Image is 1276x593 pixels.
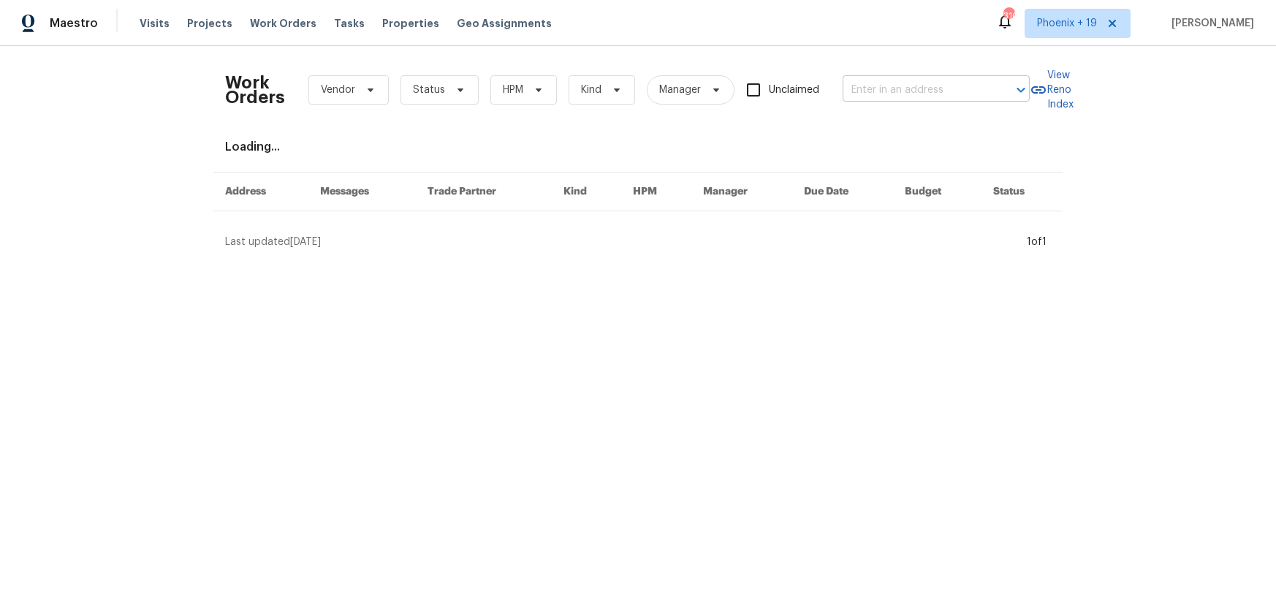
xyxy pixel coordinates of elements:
input: Enter in an address [843,79,989,102]
span: Work Orders [250,16,316,31]
span: Status [413,83,445,97]
th: Address [213,173,308,211]
span: Properties [382,16,439,31]
span: Vendor [321,83,355,97]
span: Manager [659,83,701,97]
span: Visits [140,16,170,31]
span: Kind [581,83,601,97]
h2: Work Orders [225,75,285,105]
th: Messages [308,173,416,211]
span: Projects [187,16,232,31]
span: Geo Assignments [457,16,552,31]
th: Kind [552,173,621,211]
th: HPM [621,173,691,211]
span: [PERSON_NAME] [1166,16,1254,31]
span: Phoenix + 19 [1037,16,1097,31]
div: 1 of 1 [1027,235,1047,249]
span: Tasks [334,18,365,29]
a: View Reno Index [1030,68,1074,112]
th: Trade Partner [416,173,552,211]
span: Maestro [50,16,98,31]
th: Status [981,173,1063,211]
th: Manager [691,173,792,211]
th: Budget [893,173,981,211]
span: [DATE] [290,237,321,247]
span: Unclaimed [769,83,819,98]
div: 310 [1003,9,1014,23]
span: HPM [503,83,523,97]
button: Open [1011,80,1031,100]
div: Loading... [225,140,1051,154]
div: Last updated [225,235,1022,249]
th: Due Date [792,173,893,211]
